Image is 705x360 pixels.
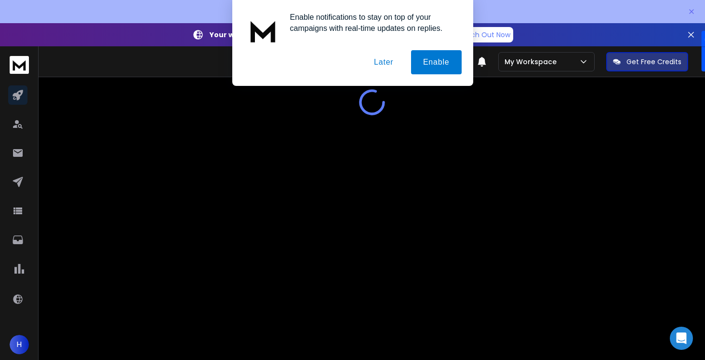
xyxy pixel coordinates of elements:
button: Enable [411,50,462,74]
button: H [10,335,29,354]
img: notification icon [244,12,282,50]
div: Enable notifications to stay on top of your campaigns with real-time updates on replies. [282,12,462,34]
div: Open Intercom Messenger [670,327,693,350]
button: Later [362,50,405,74]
